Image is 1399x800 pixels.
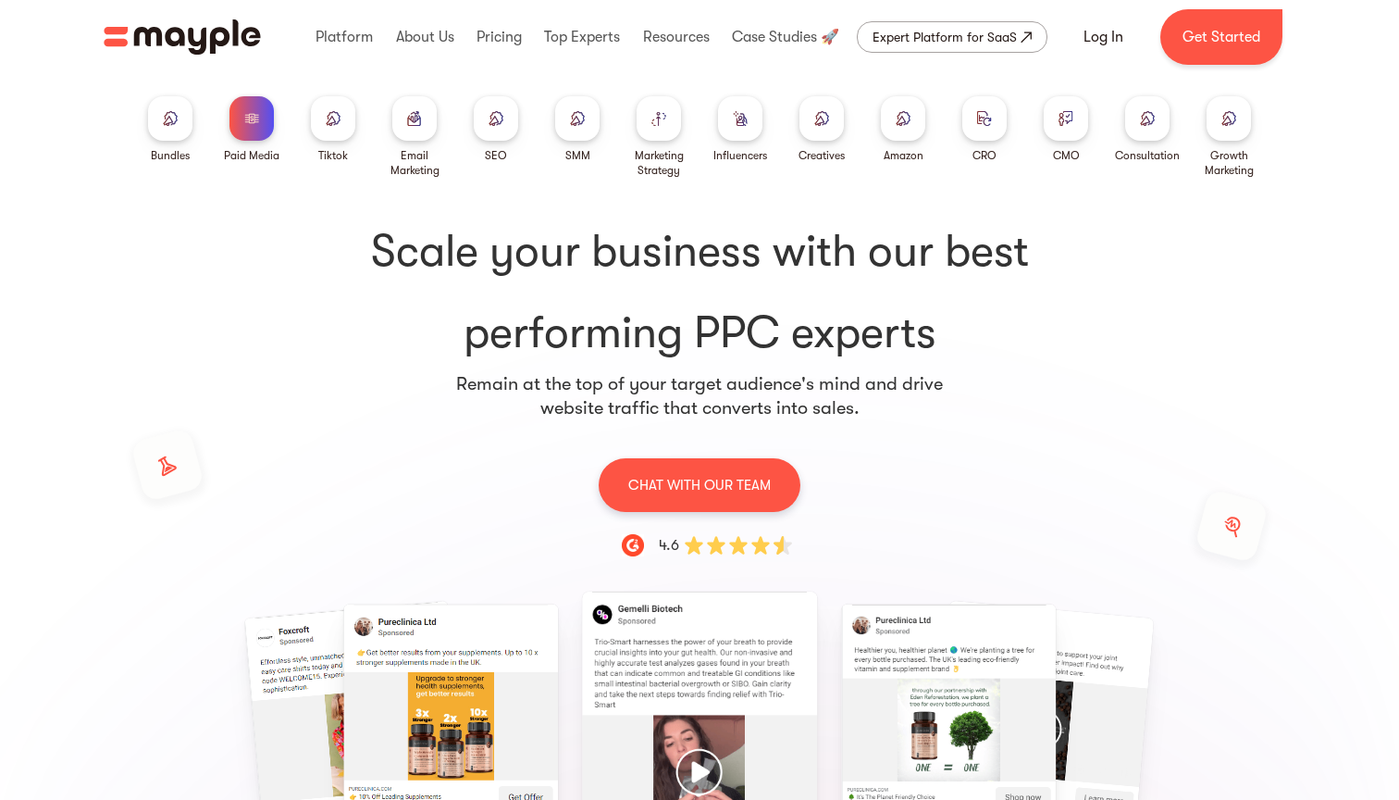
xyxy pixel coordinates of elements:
[224,96,279,163] a: Paid Media
[1061,15,1145,59] a: Log In
[599,457,800,512] a: CHAT WITH OUR TEAM
[224,148,279,163] div: Paid Media
[799,148,845,163] div: Creatives
[137,222,1262,281] span: Scale your business with our best
[318,148,348,163] div: Tiktok
[137,222,1262,363] h1: performing PPC experts
[884,148,923,163] div: Amazon
[381,148,448,178] div: Email Marketing
[625,148,692,178] div: Marketing Strategy
[472,7,526,67] div: Pricing
[638,7,714,67] div: Resources
[148,96,192,163] a: Bundles
[485,148,507,163] div: SEO
[628,473,771,497] p: CHAT WITH OUR TEAM
[713,148,767,163] div: Influencers
[713,96,767,163] a: Influencers
[1115,148,1180,163] div: Consultation
[151,148,190,163] div: Bundles
[104,19,261,55] a: home
[1160,9,1282,65] a: Get Started
[1115,96,1180,163] a: Consultation
[539,7,625,67] div: Top Experts
[962,96,1007,163] a: CRO
[455,372,944,420] p: Remain at the top of your target audience's mind and drive website traffic that converts into sales.
[799,96,845,163] a: Creatives
[873,26,1017,48] div: Expert Platform for SaaS
[104,19,261,55] img: Mayple logo
[625,96,692,178] a: Marketing Strategy
[391,7,459,67] div: About Us
[1195,148,1262,178] div: Growth Marketing
[555,96,600,163] a: SMM
[972,148,997,163] div: CRO
[1053,148,1080,163] div: CMO
[311,96,355,163] a: Tiktok
[1044,96,1088,163] a: CMO
[381,96,448,178] a: Email Marketing
[1195,96,1262,178] a: Growth Marketing
[565,148,590,163] div: SMM
[311,7,378,67] div: Platform
[881,96,925,163] a: Amazon
[857,21,1047,53] a: Expert Platform for SaaS
[474,96,518,163] a: SEO
[659,534,679,556] div: 4.6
